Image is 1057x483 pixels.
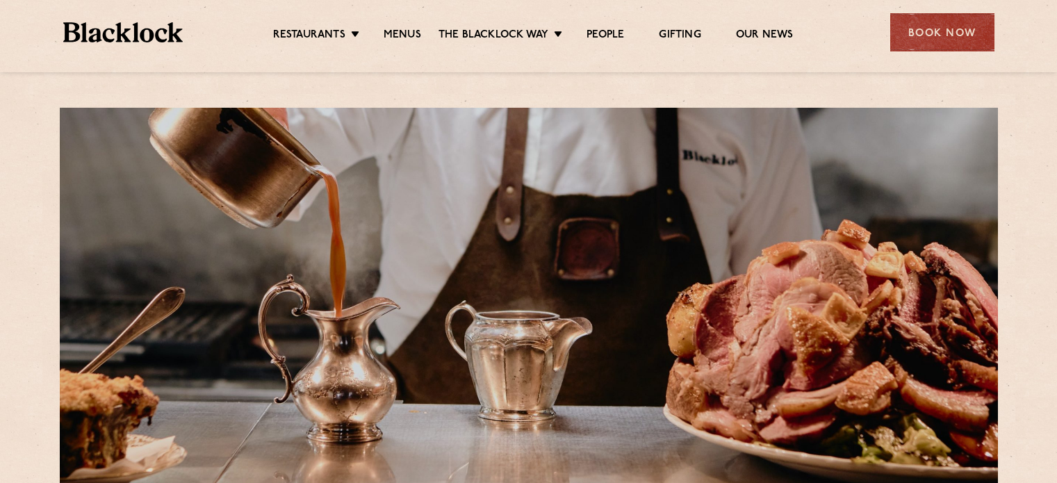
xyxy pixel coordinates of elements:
img: BL_Textured_Logo-footer-cropped.svg [63,22,183,42]
a: Restaurants [273,28,345,44]
div: Book Now [890,13,994,51]
a: People [587,28,624,44]
a: Menus [384,28,421,44]
a: The Blacklock Way [439,28,548,44]
a: Gifting [659,28,700,44]
a: Our News [736,28,794,44]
